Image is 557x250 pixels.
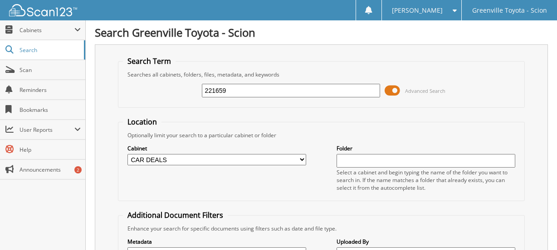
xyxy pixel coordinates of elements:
span: [PERSON_NAME] [392,8,443,13]
label: Metadata [127,238,306,245]
span: Reminders [20,86,81,94]
label: Folder [337,144,515,152]
label: Uploaded By [337,238,515,245]
div: Optionally limit your search to a particular cabinet or folder [123,131,520,139]
div: Searches all cabinets, folders, files, metadata, and keywords [123,71,520,78]
span: Advanced Search [405,87,445,94]
span: Search [20,46,79,54]
span: User Reports [20,126,74,134]
legend: Additional Document Filters [123,210,228,220]
span: Scan [20,66,81,74]
span: Announcements [20,166,81,173]
legend: Location [123,117,161,127]
span: Bookmarks [20,106,81,114]
span: Greenville Toyota - Scion [472,8,547,13]
span: Cabinets [20,26,74,34]
img: scan123-logo-white.svg [9,4,77,16]
div: Select a cabinet and begin typing the name of the folder you want to search in. If the name match... [337,168,515,192]
h1: Search Greenville Toyota - Scion [95,25,548,40]
legend: Search Term [123,56,176,66]
div: Enhance your search for specific documents using filters such as date and file type. [123,225,520,232]
div: 2 [74,166,82,173]
span: Help [20,146,81,154]
label: Cabinet [127,144,306,152]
